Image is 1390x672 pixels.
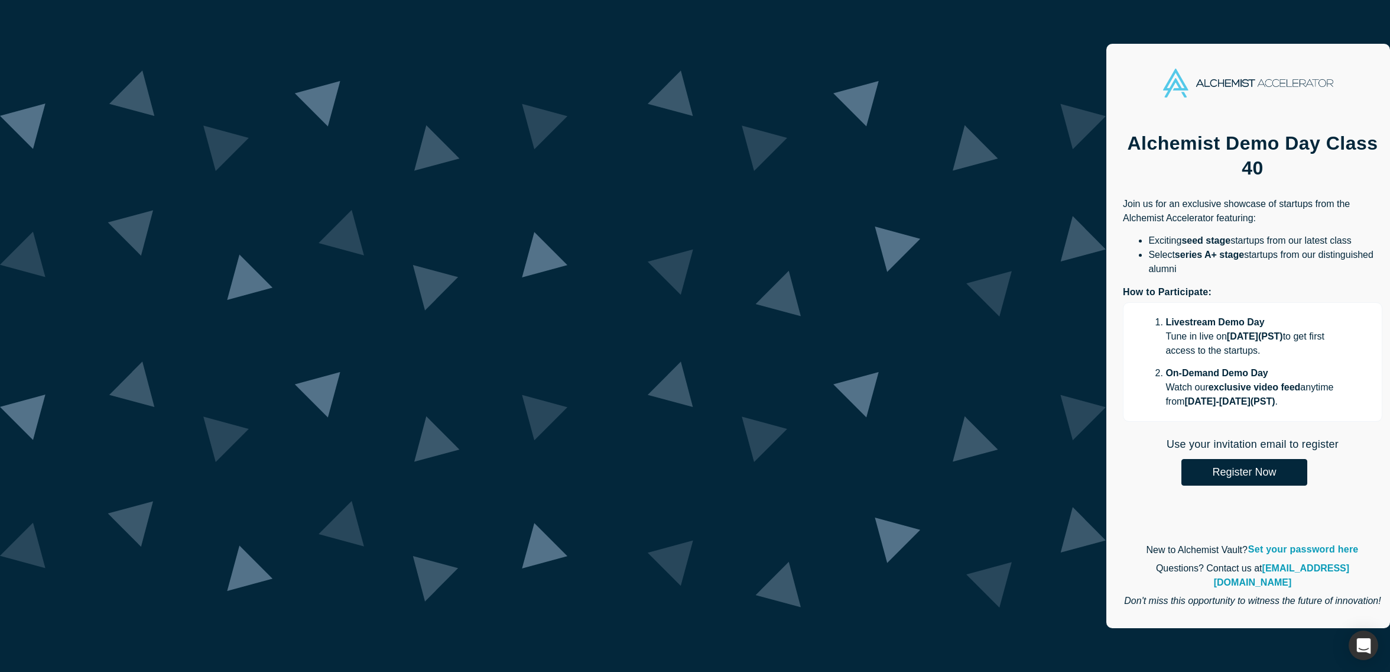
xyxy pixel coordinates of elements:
strong: exclusive video feed [1209,382,1301,392]
button: Register Now [1181,459,1307,486]
strong: How to Participate: [1123,287,1212,297]
img: Alchemist Accelerator Logo [1163,69,1333,98]
strong: series A+ stage [1175,250,1244,260]
a: [EMAIL_ADDRESS][DOMAIN_NAME] [1214,563,1349,587]
div: Join us for an exclusive showcase of startups from the Alchemist Accelerator featuring: [1123,197,1382,422]
em: Don't miss this opportunity to witness the future of innovation! [1124,596,1381,606]
h2: Use your invitation email to register [1123,438,1382,451]
p: New to Alchemist Vault? [1123,543,1382,557]
strong: [DATE] ( PST ) [1227,331,1283,341]
p: Watch our anytime from . [1165,380,1349,409]
strong: seed stage [1181,235,1230,245]
h1: Alchemist Demo Day Class 40 [1123,131,1382,180]
a: Set your password here [1248,542,1359,557]
li: Select startups from our distinguished alumni [1148,248,1382,276]
p: Questions? Contact us at [1123,561,1382,590]
p: Tune in live on to get first access to the startups. [1165,329,1349,358]
strong: Livestream Demo Day [1165,317,1264,327]
li: Exciting startups from our latest class [1148,234,1382,248]
strong: [DATE] - [DATE] ( PST ) [1184,396,1275,406]
strong: On-Demand Demo Day [1165,368,1268,378]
